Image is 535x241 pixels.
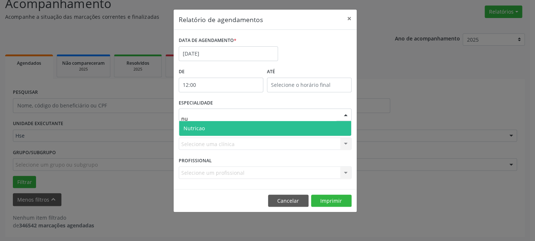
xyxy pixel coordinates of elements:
input: Selecione o horário inicial [179,78,263,92]
label: De [179,66,263,78]
button: Cancelar [268,195,308,207]
button: Close [342,10,357,28]
span: Nutricao [183,125,205,132]
input: Selecione uma data ou intervalo [179,46,278,61]
button: Imprimir [311,195,352,207]
input: Seleciona uma especialidade [181,111,336,126]
label: PROFISSIONAL [179,155,212,166]
input: Selecione o horário final [267,78,352,92]
label: ATÉ [267,66,352,78]
label: DATA DE AGENDAMENTO [179,35,236,46]
label: ESPECIALIDADE [179,98,213,109]
h5: Relatório de agendamentos [179,15,263,24]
